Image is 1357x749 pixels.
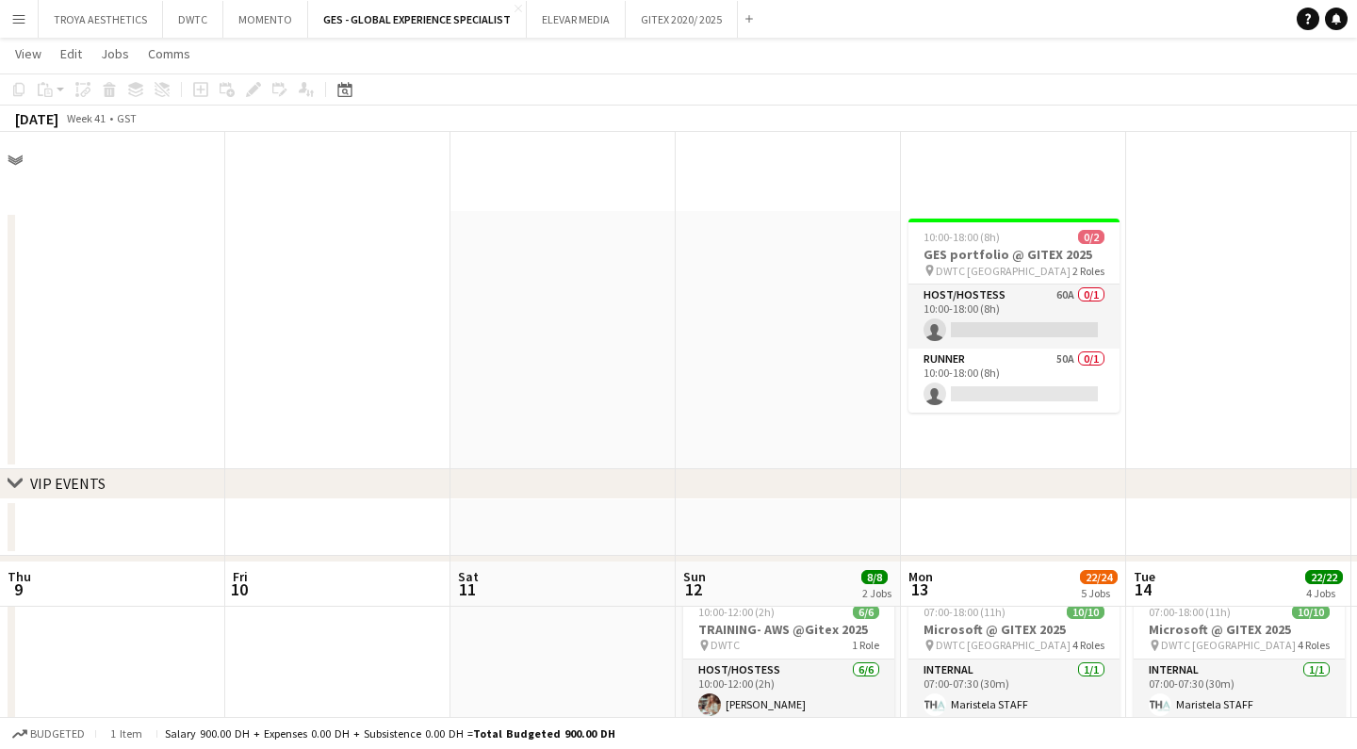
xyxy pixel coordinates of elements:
[626,1,738,38] button: GITEX 2020/ 2025
[908,285,1120,349] app-card-role: Host/Hostess60A0/110:00-18:00 (8h)
[5,578,31,600] span: 9
[233,568,248,585] span: Fri
[101,45,129,62] span: Jobs
[140,41,198,66] a: Comms
[223,1,308,38] button: MOMENTO
[683,621,894,638] h3: TRAINING- AWS @Gitex 2025
[908,659,1120,724] app-card-role: Internal1/107:00-07:30 (30m)Maristela STAFF
[455,578,479,600] span: 11
[1161,638,1296,652] span: DWTC [GEOGRAPHIC_DATA]
[1067,605,1104,619] span: 10/10
[165,726,615,741] div: Salary 900.00 DH + Expenses 0.00 DH + Subsistence 0.00 DH =
[908,349,1120,413] app-card-role: Runner50A0/110:00-18:00 (8h)
[906,578,933,600] span: 13
[861,570,888,584] span: 8/8
[148,45,190,62] span: Comms
[1080,570,1118,584] span: 22/24
[936,638,1071,652] span: DWTC [GEOGRAPHIC_DATA]
[15,45,41,62] span: View
[60,45,82,62] span: Edit
[1134,621,1345,638] h3: Microsoft @ GITEX 2025
[8,568,31,585] span: Thu
[1072,638,1104,652] span: 4 Roles
[853,605,879,619] span: 6/6
[308,1,527,38] button: GES - GLOBAL EXPERIENCE SPECIALIST
[908,621,1120,638] h3: Microsoft @ GITEX 2025
[924,605,1005,619] span: 07:00-18:00 (11h)
[62,111,109,125] span: Week 41
[9,724,88,744] button: Budgeted
[1072,264,1104,278] span: 2 Roles
[1081,586,1117,600] div: 5 Jobs
[30,561,209,579] div: CONFERENCE/ EXHIBITION
[908,219,1120,413] app-job-card: 10:00-18:00 (8h)0/2GES portfolio @ GITEX 2025 DWTC [GEOGRAPHIC_DATA]2 RolesHost/Hostess60A0/110:0...
[30,727,85,741] span: Budgeted
[1134,659,1345,724] app-card-role: Internal1/107:00-07:30 (30m)Maristela STAFF
[39,1,163,38] button: TROYA AESTHETICS
[1306,586,1342,600] div: 4 Jobs
[1305,570,1343,584] span: 22/22
[862,586,891,600] div: 2 Jobs
[1134,568,1155,585] span: Tue
[908,246,1120,263] h3: GES portfolio @ GITEX 2025
[1149,605,1231,619] span: 07:00-18:00 (11h)
[698,605,775,619] span: 10:00-12:00 (2h)
[852,638,879,652] span: 1 Role
[458,568,479,585] span: Sat
[15,109,58,128] div: [DATE]
[924,230,1000,244] span: 10:00-18:00 (8h)
[30,474,106,493] div: VIP EVENTS
[527,1,626,38] button: ELEVAR MEDIA
[711,638,740,652] span: DWTC
[163,1,223,38] button: DWTC
[1131,578,1155,600] span: 14
[93,41,137,66] a: Jobs
[473,726,615,741] span: Total Budgeted 900.00 DH
[908,568,933,585] span: Mon
[104,726,149,741] span: 1 item
[1298,638,1330,652] span: 4 Roles
[117,111,137,125] div: GST
[1078,230,1104,244] span: 0/2
[936,264,1071,278] span: DWTC [GEOGRAPHIC_DATA]
[8,41,49,66] a: View
[230,578,248,600] span: 10
[1292,605,1330,619] span: 10/10
[53,41,90,66] a: Edit
[683,568,706,585] span: Sun
[680,578,706,600] span: 12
